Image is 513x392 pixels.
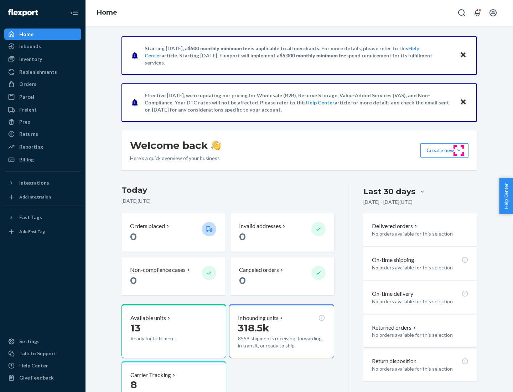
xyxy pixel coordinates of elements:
[458,97,468,108] button: Close
[455,6,469,20] button: Open Search Box
[372,230,468,237] p: No orders available for this selection
[280,52,346,58] span: $5,000 monthly minimum fee
[19,130,38,138] div: Returns
[238,322,269,334] span: 318.5k
[230,213,334,252] button: Invalid addresses 0
[19,194,51,200] div: Add Integration
[130,335,196,342] p: Ready for fulfillment
[19,374,54,381] div: Give Feedback
[499,178,513,214] button: Help Center
[19,179,49,186] div: Integrations
[4,212,81,223] button: Fast Tags
[238,314,279,322] p: Inbounding units
[4,53,81,65] a: Inventory
[67,6,81,20] button: Close Navigation
[4,372,81,383] button: Give Feedback
[130,274,137,287] span: 0
[97,9,117,16] a: Home
[130,322,140,334] span: 13
[19,68,57,76] div: Replenishments
[188,45,250,51] span: $500 monthly minimum fee
[230,257,334,295] button: Canceled orders 0
[130,231,137,243] span: 0
[4,226,81,237] a: Add Fast Tag
[239,222,281,230] p: Invalid addresses
[363,198,413,206] p: [DATE] - [DATE] ( UTC )
[121,185,334,196] h3: Today
[4,29,81,40] a: Home
[121,197,334,205] p: [DATE] ( UTC )
[420,143,468,158] button: Create new
[458,50,468,61] button: Close
[372,256,414,264] p: On-time shipping
[4,91,81,103] a: Parcel
[19,93,34,100] div: Parcel
[363,186,415,197] div: Last 30 days
[19,31,33,38] div: Home
[239,274,246,287] span: 0
[121,304,226,358] button: Available units13Ready for fulfillment
[19,106,37,113] div: Freight
[4,66,81,78] a: Replenishments
[229,304,334,358] button: Inbounding units318.5k8559 shipments receiving, forwarding, in transit, or ready to ship
[19,118,30,125] div: Prep
[8,9,38,16] img: Flexport logo
[145,92,453,113] p: Effective [DATE], we're updating our pricing for Wholesale (B2B), Reserve Storage, Value-Added Se...
[91,2,123,23] ol: breadcrumbs
[4,116,81,128] a: Prep
[19,143,43,150] div: Reporting
[121,257,225,295] button: Non-compliance cases 0
[486,6,500,20] button: Open account menu
[372,290,413,298] p: On-time delivery
[239,231,246,243] span: 0
[4,336,81,347] a: Settings
[4,78,81,90] a: Orders
[130,155,221,162] p: Here’s a quick overview of your business
[130,139,221,152] h1: Welcome back
[470,6,484,20] button: Open notifications
[130,266,186,274] p: Non-compliance cases
[130,371,171,379] p: Carrier Tracking
[372,222,419,230] button: Delivered orders
[372,324,417,332] button: Returned orders
[238,335,325,349] p: 8559 shipments receiving, forwarding, in transit, or ready to ship
[4,41,81,52] a: Inbounds
[130,222,165,230] p: Orders placed
[306,99,335,105] a: Help Center
[19,156,34,163] div: Billing
[19,214,42,221] div: Fast Tags
[19,43,41,50] div: Inbounds
[239,266,279,274] p: Canceled orders
[4,177,81,189] button: Integrations
[4,141,81,153] a: Reporting
[372,264,468,271] p: No orders available for this selection
[4,154,81,165] a: Billing
[19,362,48,369] div: Help Center
[372,298,468,305] p: No orders available for this selection
[121,213,225,252] button: Orders placed 0
[4,128,81,140] a: Returns
[130,378,137,391] span: 8
[372,357,416,365] p: Return disposition
[145,45,453,66] p: Starting [DATE], a is applicable to all merchants. For more details, please refer to this article...
[372,365,468,372] p: No orders available for this selection
[19,338,40,345] div: Settings
[130,314,166,322] p: Available units
[4,104,81,115] a: Freight
[372,331,468,339] p: No orders available for this selection
[19,56,42,63] div: Inventory
[4,360,81,371] a: Help Center
[19,228,45,234] div: Add Fast Tag
[211,140,221,150] img: hand-wave emoji
[4,191,81,203] a: Add Integration
[19,81,36,88] div: Orders
[4,348,81,359] a: Talk to Support
[19,350,56,357] div: Talk to Support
